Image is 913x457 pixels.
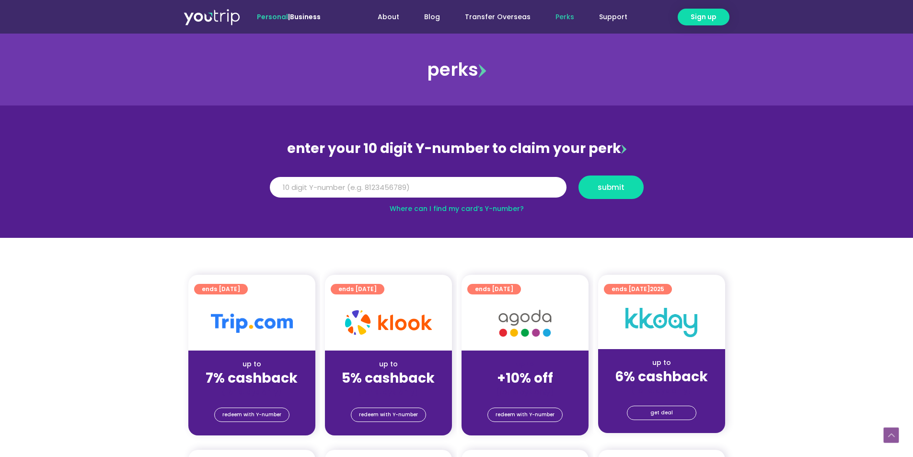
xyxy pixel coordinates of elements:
a: Perks [543,8,587,26]
button: submit [578,176,644,199]
strong: +10% off [497,369,553,387]
a: Where can I find my card’s Y-number? [390,204,524,213]
a: redeem with Y-number [214,408,289,422]
span: redeem with Y-number [359,408,418,422]
span: | [257,12,321,22]
span: ends [DATE] [475,284,513,294]
span: get deal [650,406,673,420]
div: (for stays only) [469,387,581,397]
a: Transfer Overseas [452,8,543,26]
form: Y Number [270,176,644,206]
a: Blog [412,8,452,26]
a: About [365,8,412,26]
span: redeem with Y-number [496,408,555,422]
a: ends [DATE] [194,284,248,294]
a: Sign up [678,9,729,25]
a: Business [290,12,321,22]
a: Support [587,8,640,26]
span: up to [516,359,534,369]
nav: Menu [347,8,640,26]
div: up to [606,358,717,368]
div: (for stays only) [333,387,444,397]
span: ends [DATE] [338,284,377,294]
a: redeem with Y-number [487,408,563,422]
span: ends [DATE] [612,284,664,294]
span: Personal [257,12,288,22]
div: up to [196,359,308,369]
strong: 5% cashback [342,369,435,387]
span: redeem with Y-number [222,408,281,422]
a: ends [DATE]2025 [604,284,672,294]
span: 2025 [650,285,664,293]
a: ends [DATE] [331,284,384,294]
a: redeem with Y-number [351,408,426,422]
span: submit [598,184,624,191]
span: Sign up [691,12,717,22]
span: ends [DATE] [202,284,240,294]
a: get deal [627,406,696,420]
a: ends [DATE] [467,284,521,294]
input: 10 digit Y-number (e.g. 8123456789) [270,177,566,198]
div: up to [333,359,444,369]
div: (for stays only) [606,386,717,396]
div: enter your 10 digit Y-number to claim your perk [265,136,648,161]
div: (for stays only) [196,387,308,397]
strong: 7% cashback [206,369,298,387]
strong: 6% cashback [615,367,708,386]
